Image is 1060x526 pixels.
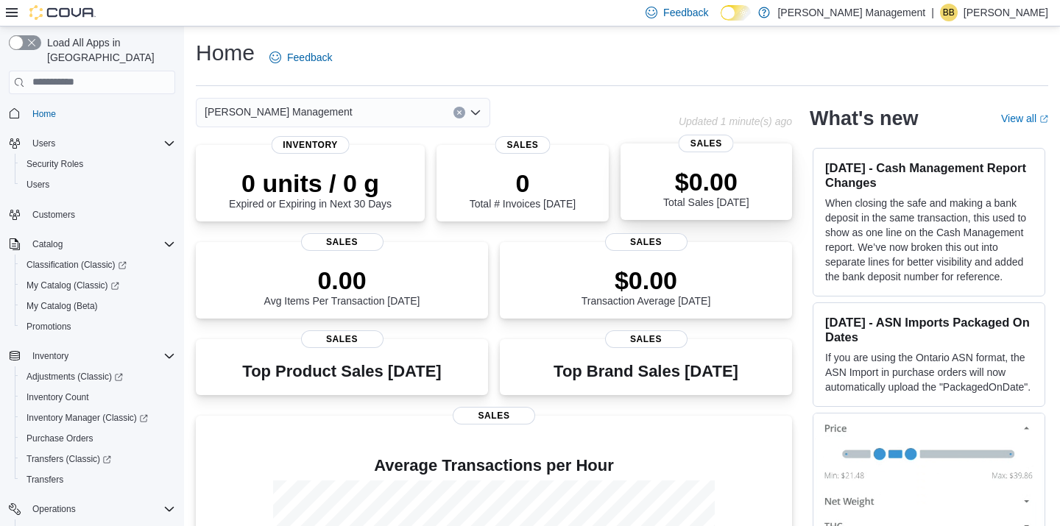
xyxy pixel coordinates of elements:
p: 0 units / 0 g [229,168,392,198]
span: Classification (Classic) [26,259,127,271]
span: Adjustments (Classic) [26,371,123,383]
span: Classification (Classic) [21,256,175,274]
span: Users [26,135,175,152]
h3: Top Product Sales [DATE] [242,363,441,380]
button: Inventory [26,347,74,365]
button: Catalog [3,234,181,255]
h3: [DATE] - ASN Imports Packaged On Dates [825,315,1033,344]
a: Classification (Classic) [15,255,181,275]
span: Security Roles [26,158,83,170]
span: Users [26,179,49,191]
span: Sales [495,136,550,154]
img: Cova [29,5,96,20]
span: Inventory Count [21,388,175,406]
span: Home [26,104,175,123]
button: Transfers [15,469,181,490]
span: Purchase Orders [21,430,175,447]
p: When closing the safe and making a bank deposit in the same transaction, this used to show as one... [825,196,1033,284]
span: Transfers (Classic) [26,453,111,465]
div: Brandon Boushie [940,4,958,21]
svg: External link [1039,115,1048,124]
span: Purchase Orders [26,433,93,444]
h4: Average Transactions per Hour [208,457,780,475]
button: My Catalog (Beta) [15,296,181,316]
a: Inventory Count [21,388,95,406]
span: Inventory Manager (Classic) [26,412,148,424]
button: Security Roles [15,154,181,174]
h3: Top Brand Sales [DATE] [554,363,738,380]
p: 0 [470,168,576,198]
button: Users [15,174,181,195]
span: Inventory Manager (Classic) [21,409,175,427]
a: Adjustments (Classic) [21,368,129,385]
button: Users [3,133,181,154]
span: Inventory [32,350,68,362]
span: Feedback [287,50,332,65]
span: My Catalog (Classic) [21,277,175,294]
span: [PERSON_NAME] Management [205,103,353,121]
p: 0.00 [264,266,420,295]
a: Users [21,176,55,193]
a: My Catalog (Beta) [21,297,104,315]
input: Dark Mode [721,5,752,21]
button: Customers [3,204,181,225]
div: Total # Invoices [DATE] [470,168,576,210]
button: Clear input [453,107,465,118]
span: Sales [301,330,384,348]
span: My Catalog (Beta) [26,300,98,312]
p: $0.00 [582,266,711,295]
span: Users [32,138,55,149]
a: Home [26,105,62,123]
a: Customers [26,206,81,224]
span: Home [32,108,56,120]
span: BB [943,4,955,21]
button: Purchase Orders [15,428,181,449]
span: Inventory Count [26,391,89,403]
button: Users [26,135,61,152]
span: Promotions [21,318,175,335]
p: [PERSON_NAME] Management [777,4,925,21]
p: $0.00 [663,167,749,196]
span: Transfers [26,474,63,486]
button: Promotions [15,316,181,337]
div: Transaction Average [DATE] [582,266,711,307]
p: | [931,4,934,21]
a: Transfers (Classic) [15,449,181,469]
button: Operations [3,499,181,519]
a: View allExternal link [1001,113,1048,124]
span: Sales [679,135,734,152]
span: Load All Apps in [GEOGRAPHIC_DATA] [41,35,175,65]
span: Transfers (Classic) [21,450,175,468]
span: Customers [26,205,175,224]
button: Home [3,103,181,124]
a: Transfers (Classic) [21,450,117,468]
a: Transfers [21,471,69,488]
button: Operations [26,500,82,518]
span: Adjustments (Classic) [21,368,175,385]
div: Avg Items Per Transaction [DATE] [264,266,420,307]
span: Transfers [21,471,175,488]
a: Purchase Orders [21,430,99,447]
a: My Catalog (Classic) [15,275,181,296]
span: Users [21,176,175,193]
span: Sales [605,233,688,251]
h1: Home [196,38,255,68]
span: Catalog [32,238,63,250]
span: My Catalog (Classic) [26,280,119,291]
span: My Catalog (Beta) [21,297,175,315]
p: Updated 1 minute(s) ago [679,115,792,127]
a: Feedback [264,43,338,72]
span: Sales [453,407,535,424]
button: Open list of options [470,107,481,118]
h3: [DATE] - Cash Management Report Changes [825,160,1033,190]
p: [PERSON_NAME] [964,4,1048,21]
p: If you are using the Ontario ASN format, the ASN Import in purchase orders will now automatically... [825,350,1033,394]
div: Total Sales [DATE] [663,167,749,208]
span: Feedback [663,5,708,20]
span: Sales [605,330,688,348]
a: Security Roles [21,155,89,173]
h2: What's new [810,107,918,130]
span: Catalog [26,235,175,253]
button: Catalog [26,235,68,253]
